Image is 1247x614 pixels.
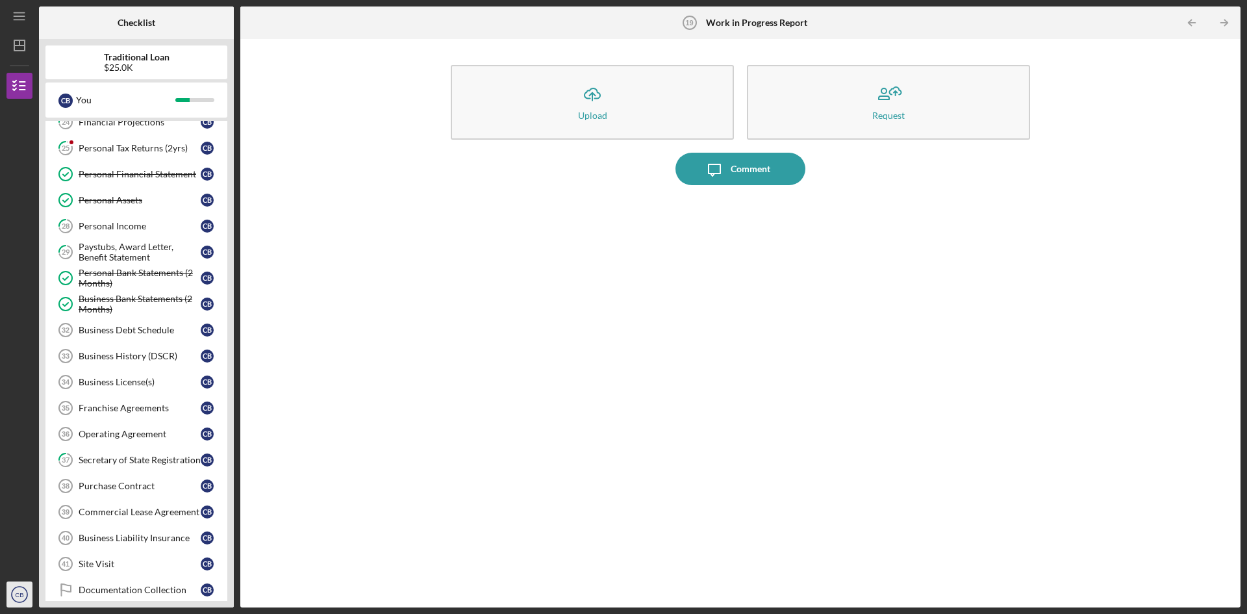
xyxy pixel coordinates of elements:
[578,110,607,120] div: Upload
[52,577,221,603] a: Documentation CollectionCB
[872,110,905,120] div: Request
[52,369,221,395] a: 34Business License(s)CB
[62,326,69,334] tspan: 32
[201,480,214,492] div: C B
[62,222,69,231] tspan: 28
[62,456,70,465] tspan: 37
[79,351,201,361] div: Business History (DSCR)
[62,144,69,153] tspan: 25
[79,325,201,335] div: Business Debt Schedule
[201,324,214,337] div: C B
[79,507,201,517] div: Commercial Lease Agreement
[79,377,201,387] div: Business License(s)
[201,350,214,363] div: C B
[201,557,214,570] div: C B
[62,378,70,386] tspan: 34
[52,265,221,291] a: Personal Bank Statements (2 Months)CB
[201,402,214,415] div: C B
[52,499,221,525] a: 39Commercial Lease AgreementCB
[52,135,221,161] a: 25Personal Tax Returns (2yrs)CB
[62,560,69,568] tspan: 41
[79,429,201,439] div: Operating Agreement
[52,343,221,369] a: 33Business History (DSCR)CB
[76,89,175,111] div: You
[52,161,221,187] a: Personal Financial StatementCB
[52,447,221,473] a: 37Secretary of State RegistrationCB
[79,169,201,179] div: Personal Financial Statement
[201,116,214,129] div: C B
[201,142,214,155] div: C B
[79,403,201,413] div: Franchise Agreements
[6,582,32,608] button: CB
[62,248,70,257] tspan: 29
[201,583,214,596] div: C B
[62,482,69,490] tspan: 38
[79,481,201,491] div: Purchase Contract
[62,508,69,516] tspan: 39
[201,376,214,389] div: C B
[201,298,214,311] div: C B
[62,534,69,542] tspan: 40
[747,65,1030,140] button: Request
[52,291,221,317] a: Business Bank Statements (2 Months)CB
[675,153,805,185] button: Comment
[52,239,221,265] a: 29Paystubs, Award Letter, Benefit StatementCB
[62,352,69,360] tspan: 33
[201,272,214,285] div: C B
[731,153,770,185] div: Comment
[104,62,170,73] div: $25.0K
[52,187,221,213] a: Personal AssetsCB
[79,195,201,205] div: Personal Assets
[52,421,221,447] a: 36Operating AgreementCB
[58,94,73,108] div: C B
[79,533,201,543] div: Business Liability Insurance
[79,221,201,231] div: Personal Income
[79,117,201,127] div: Financial Projections
[52,109,221,135] a: 24Financial ProjectionsCB
[79,294,201,314] div: Business Bank Statements (2 Months)
[201,454,214,467] div: C B
[52,317,221,343] a: 32Business Debt ScheduleCB
[79,242,201,262] div: Paystubs, Award Letter, Benefit Statement
[201,246,214,259] div: C B
[52,395,221,421] a: 35Franchise AgreementsCB
[79,455,201,465] div: Secretary of State Registration
[15,591,23,598] text: CB
[685,19,693,27] tspan: 19
[706,18,807,28] b: Work in Progress Report
[52,473,221,499] a: 38Purchase ContractCB
[201,531,214,544] div: C B
[201,220,214,233] div: C B
[79,585,201,595] div: Documentation Collection
[201,168,214,181] div: C B
[104,52,170,62] b: Traditional Loan
[62,118,70,127] tspan: 24
[52,551,221,577] a: 41Site VisitCB
[79,143,201,153] div: Personal Tax Returns (2yrs)
[201,505,214,518] div: C B
[62,404,69,412] tspan: 35
[79,268,201,288] div: Personal Bank Statements (2 Months)
[79,559,201,569] div: Site Visit
[52,525,221,551] a: 40Business Liability InsuranceCB
[201,194,214,207] div: C B
[201,428,214,441] div: C B
[62,430,69,438] tspan: 36
[52,213,221,239] a: 28Personal IncomeCB
[118,18,155,28] b: Checklist
[451,65,734,140] button: Upload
